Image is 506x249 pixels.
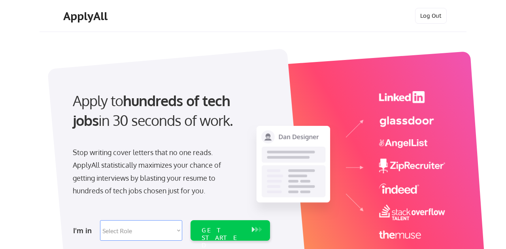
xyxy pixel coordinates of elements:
[73,146,235,197] div: Stop writing cover letters that no one reads. ApplyAll statistically maximizes your chance of get...
[73,91,267,131] div: Apply to in 30 seconds of work.
[73,92,234,129] strong: hundreds of tech jobs
[73,224,95,237] div: I'm in
[415,8,447,24] button: Log Out
[63,9,110,23] div: ApplyAll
